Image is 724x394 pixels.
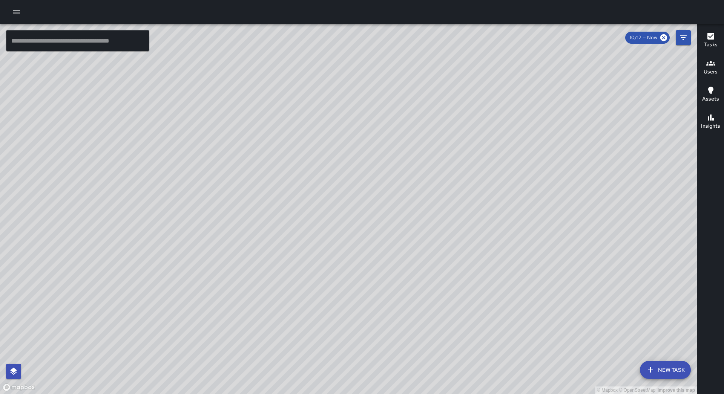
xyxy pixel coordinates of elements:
[704,41,718,49] h6: Tasks
[625,32,670,44] div: 10/12 — Now
[702,95,719,103] h6: Assets
[701,122,720,130] h6: Insights
[625,34,662,41] span: 10/12 — Now
[704,68,718,76] h6: Users
[697,54,724,81] button: Users
[697,81,724,108] button: Assets
[697,108,724,136] button: Insights
[640,361,691,379] button: New Task
[676,30,691,45] button: Filters
[697,27,724,54] button: Tasks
